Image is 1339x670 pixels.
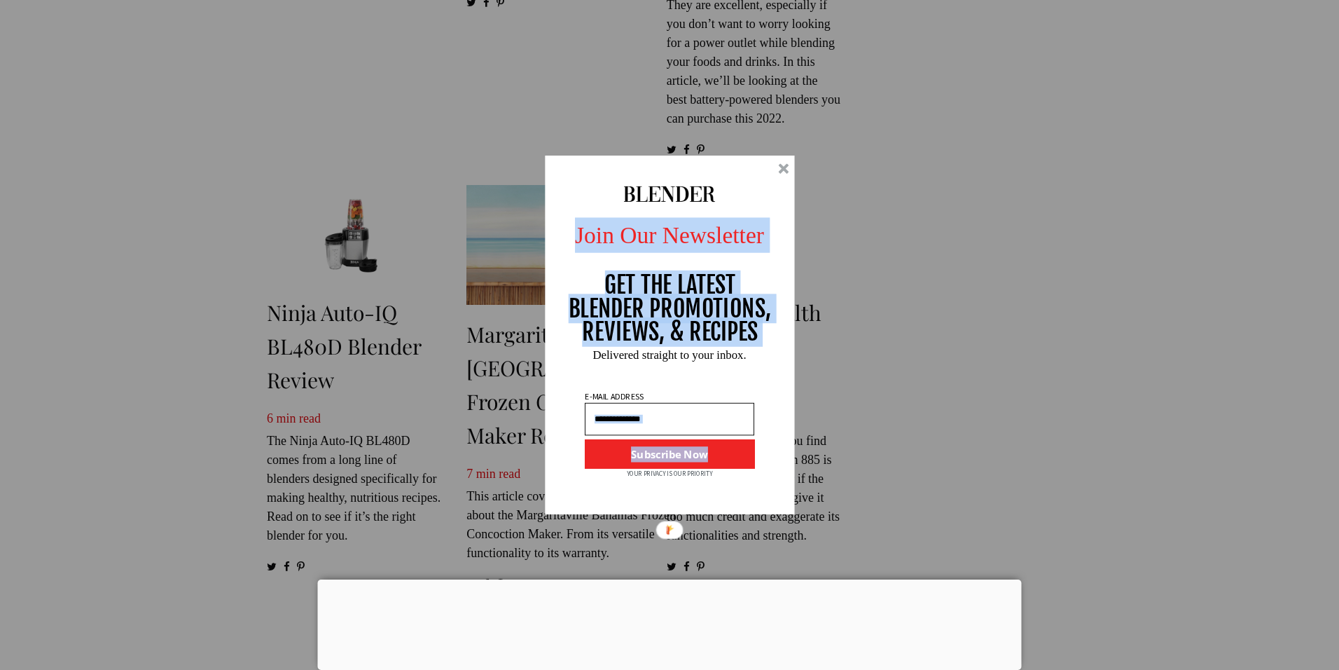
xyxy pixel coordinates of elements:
p: GET THE LATEST BLENDER PROMOTIONS, REVIEWS, & RECIPES [568,273,772,344]
p: Join Our Newsletter [533,217,807,252]
iframe: Advertisement [318,580,1022,666]
p: YOUR PRIVACY IS OUR PRIORITY [627,469,713,479]
button: Subscribe Now [585,439,754,469]
p: E-MAIL ADDRESS [583,392,645,401]
p: Delivered straight to your inbox. [533,349,807,361]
